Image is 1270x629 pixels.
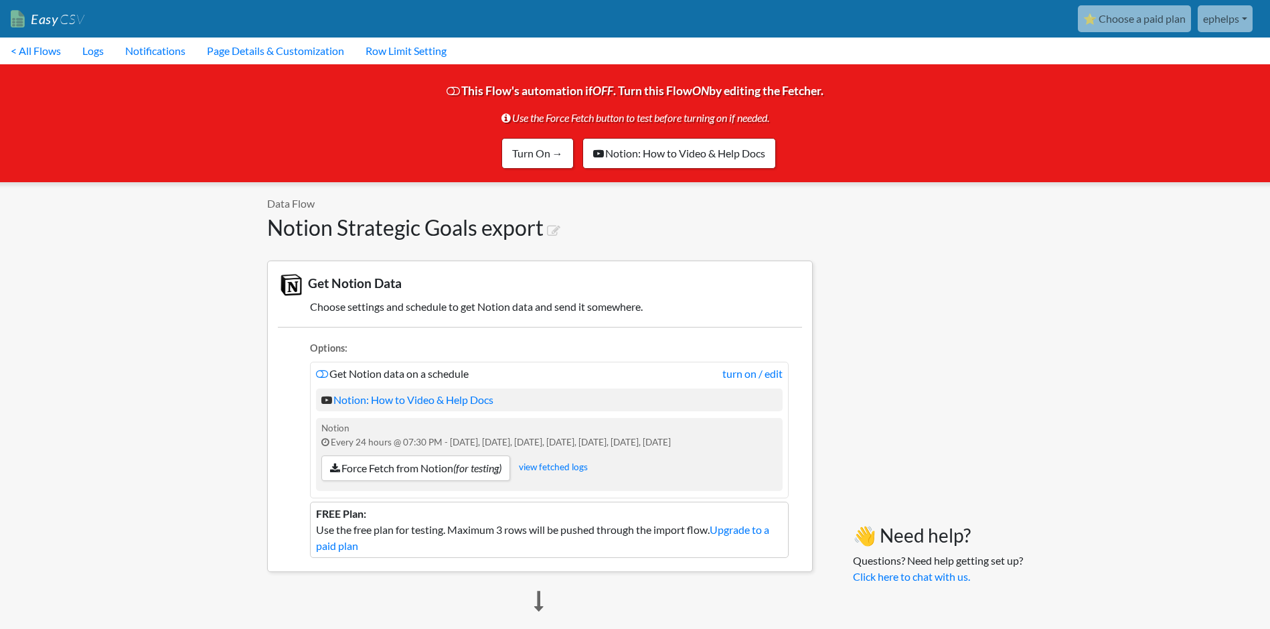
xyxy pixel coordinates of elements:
b: FREE Plan: [316,507,366,520]
a: Notion: How to Video & Help Docs [321,393,493,406]
a: Notion: How to Video & Help Docs [582,138,776,169]
p: Data Flow [267,196,813,212]
img: Notion [278,271,305,298]
li: Get Notion data on a schedule [310,362,789,498]
a: Upgrade to a paid plan [316,523,769,552]
i: OFF [592,84,613,98]
span: CSV [58,11,84,27]
a: Page Details & Customization [196,38,355,64]
h5: Choose settings and schedule to get Notion data and send it somewhere. [278,300,802,313]
i: (for testing) [453,462,501,474]
span: Use the Force Fetch button to test before turning on if needed. [501,104,769,131]
a: Logs [72,38,114,64]
h1: Notion Strategic Goals export [267,215,813,240]
li: Options: [310,341,789,359]
h3: Get Notion Data [278,271,802,298]
a: view fetched logs [519,462,588,472]
a: Click here to chat with us. [853,570,970,583]
a: ⭐ Choose a paid plan [1078,5,1191,32]
a: Notifications [114,38,196,64]
a: Turn On → [501,138,574,169]
a: ephelps [1198,5,1253,32]
a: Row Limit Setting [355,38,457,64]
div: Notion Every 24 hours @ 07:30 PM - [DATE], [DATE], [DATE], [DATE], [DATE], [DATE], [DATE] [316,418,783,491]
a: turn on / edit [722,366,783,382]
li: Use the free plan for testing. Maximum 3 rows will be pushed through the import flow. [310,502,789,558]
i: ON [692,84,709,98]
h3: 👋 Need help? [853,525,1023,547]
span: This Flow's automation if . Turn this Flow by editing the Fetcher. [447,84,823,156]
a: EasyCSV [11,5,84,33]
p: Questions? Need help getting set up? [853,553,1023,585]
a: Force Fetch from Notion(for testing) [321,456,510,481]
